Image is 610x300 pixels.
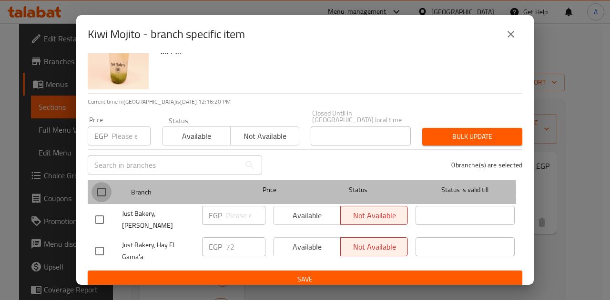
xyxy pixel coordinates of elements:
[166,129,227,143] span: Available
[226,206,265,225] input: Please enter price
[234,129,295,143] span: Not available
[131,186,230,198] span: Branch
[160,45,515,58] h6: 60 EGP
[94,130,108,142] p: EGP
[88,155,240,174] input: Search in branches
[422,128,522,145] button: Bulk update
[209,241,222,252] p: EGP
[95,273,515,285] span: Save
[499,23,522,46] button: close
[122,208,194,232] span: Just Bakery, [PERSON_NAME]
[88,27,245,42] h2: Kiwi Mojito - branch specific item
[88,29,149,89] img: Kiwi Mojito
[112,126,151,145] input: Please enter price
[162,126,231,145] button: Available
[88,97,522,106] p: Current time in [GEOGRAPHIC_DATA] is [DATE] 12:16:20 PM
[430,131,515,143] span: Bulk update
[88,271,522,288] button: Save
[122,239,194,263] span: Just Bakery, Hay El Gama'a
[230,126,299,145] button: Not available
[226,237,265,256] input: Please enter price
[209,210,222,221] p: EGP
[309,184,408,196] span: Status
[238,184,301,196] span: Price
[416,184,515,196] span: Status is valid till
[451,160,522,170] p: 0 branche(s) are selected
